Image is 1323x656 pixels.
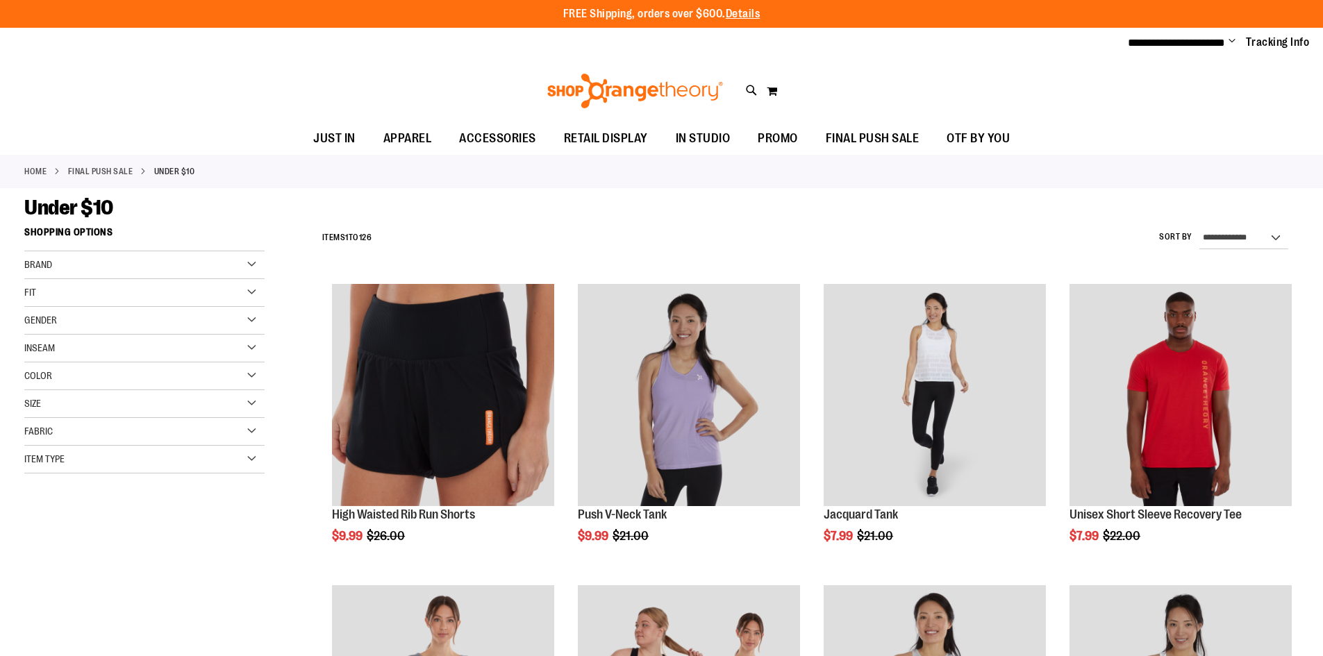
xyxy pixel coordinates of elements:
span: APPAREL [383,123,432,154]
a: JUST IN [299,123,369,155]
a: Push V-Neck Tank [578,507,667,521]
a: OTF BY YOU [933,123,1024,155]
span: Color [24,370,52,381]
a: ACCESSORIES [445,123,550,155]
h2: Items to [322,227,372,249]
span: Fit [24,287,36,298]
a: FINAL PUSH SALE [812,123,933,154]
span: Size [24,398,41,409]
span: Gender [24,314,57,326]
a: Unisex Short Sleeve Recovery Tee [1070,507,1242,521]
span: $26.00 [367,529,407,543]
span: Item Type [24,453,65,464]
img: High Waisted Rib Run Shorts [332,284,554,506]
a: FINAL PUSH SALE [68,165,133,178]
span: Inseam [24,342,55,353]
span: ACCESSORIES [459,123,536,154]
p: FREE Shipping, orders over $600. [563,6,760,22]
span: IN STUDIO [676,123,731,154]
span: FINAL PUSH SALE [826,123,920,154]
span: OTF BY YOU [947,123,1010,154]
img: Front view of Jacquard Tank [824,284,1046,506]
span: $21.00 [613,529,651,543]
a: High Waisted Rib Run Shorts [332,284,554,508]
span: 1 [345,233,349,242]
label: Sort By [1159,231,1192,243]
div: product [817,277,1053,578]
span: $22.00 [1103,529,1142,543]
a: Front view of Jacquard Tank [824,284,1046,508]
span: JUST IN [313,123,356,154]
a: Tracking Info [1246,35,1310,50]
strong: Under $10 [154,165,195,178]
div: product [571,277,807,578]
span: $9.99 [332,529,365,543]
span: PROMO [758,123,798,154]
span: Under $10 [24,196,113,219]
a: Details [726,8,760,20]
img: Product image for Push V-Neck Tank [578,284,800,506]
span: RETAIL DISPLAY [564,123,648,154]
a: Product image for Unisex Short Sleeve Recovery Tee [1070,284,1292,508]
span: $7.99 [824,529,855,543]
a: RETAIL DISPLAY [550,123,662,155]
img: Product image for Unisex Short Sleeve Recovery Tee [1070,284,1292,506]
button: Account menu [1229,35,1235,49]
span: $9.99 [578,529,610,543]
span: 126 [359,233,372,242]
a: Jacquard Tank [824,507,898,521]
strong: Shopping Options [24,220,265,251]
span: $7.99 [1070,529,1101,543]
div: product [325,277,561,578]
span: $21.00 [857,529,895,543]
a: PROMO [744,123,812,155]
span: Brand [24,259,52,270]
img: Shop Orangetheory [545,74,725,108]
a: Home [24,165,47,178]
a: IN STUDIO [662,123,744,155]
a: APPAREL [369,123,446,155]
span: Fabric [24,426,53,437]
div: product [1063,277,1299,578]
a: Product image for Push V-Neck Tank [578,284,800,508]
a: High Waisted Rib Run Shorts [332,507,475,521]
